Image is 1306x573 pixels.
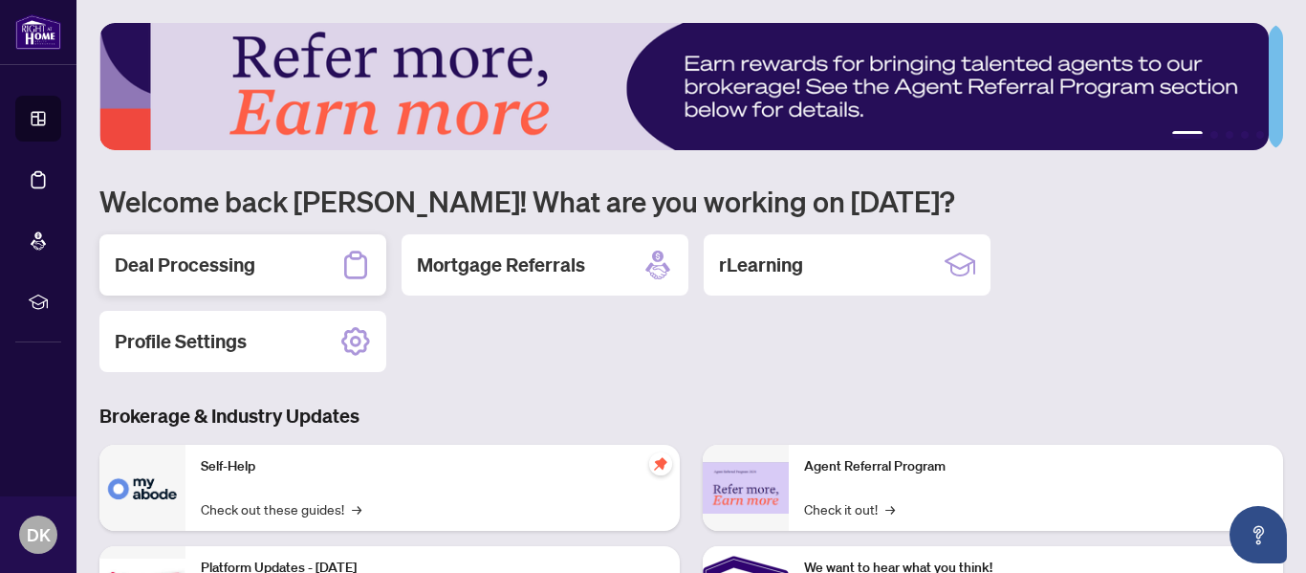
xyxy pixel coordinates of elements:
a: Check out these guides!→ [201,498,361,519]
h3: Brokerage & Industry Updates [99,403,1283,430]
h1: Welcome back [PERSON_NAME]! What are you working on [DATE]? [99,183,1283,219]
img: Slide 0 [99,23,1269,150]
img: Self-Help [99,445,185,531]
h2: rLearning [719,252,803,278]
span: DK [27,521,51,548]
p: Agent Referral Program [804,456,1268,477]
button: 1 [1172,131,1203,139]
p: Self-Help [201,456,664,477]
button: 3 [1226,131,1233,139]
button: 2 [1210,131,1218,139]
span: → [352,498,361,519]
button: Open asap [1230,506,1287,563]
button: 5 [1256,131,1264,139]
h2: Deal Processing [115,252,255,278]
h2: Profile Settings [115,328,247,355]
span: → [885,498,895,519]
img: logo [15,14,61,50]
button: 4 [1241,131,1249,139]
a: Check it out!→ [804,498,895,519]
img: Agent Referral Program [703,462,789,515]
h2: Mortgage Referrals [417,252,585,278]
span: pushpin [649,452,672,475]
